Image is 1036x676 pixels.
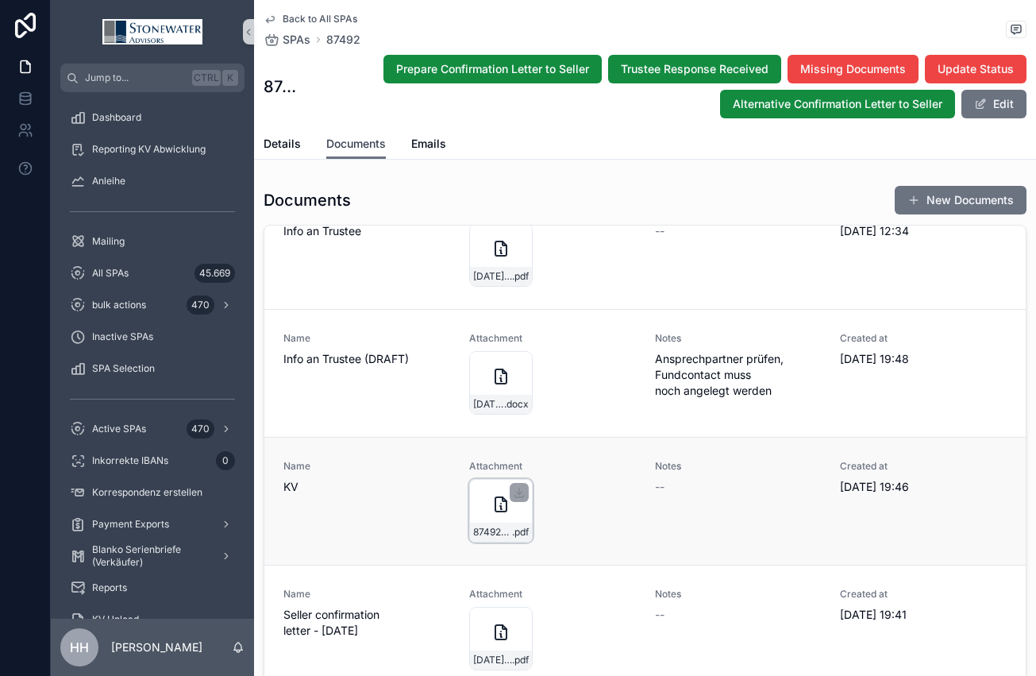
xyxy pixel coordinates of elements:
[264,32,310,48] a: SPAs
[655,460,822,473] span: Notes
[70,638,89,657] span: HH
[411,136,446,152] span: Emails
[655,607,664,623] span: --
[264,75,300,98] h1: 87492
[655,332,822,345] span: Notes
[283,332,450,345] span: Name
[840,479,1007,495] span: [DATE] 19:46
[720,90,955,118] button: Alternative Confirmation Letter to Seller
[60,259,245,288] a: All SPAs45.669
[60,227,245,256] a: Mailing
[512,270,529,283] span: .pdf
[187,419,214,438] div: 470
[92,330,153,343] span: Inactive SPAs
[840,332,1007,345] span: Created at
[283,607,450,639] span: Seller confirmation letter - [DATE]
[92,267,129,280] span: All SPAs
[326,136,386,152] span: Documents
[840,223,1007,239] span: [DATE] 12:34
[938,61,1014,77] span: Update Status
[469,460,636,473] span: Attachment
[396,61,589,77] span: Prepare Confirmation Letter to Seller
[92,543,208,569] span: Blanko Serienbriefe (Verkäufer)
[469,588,636,601] span: Attachment
[60,542,245,570] a: Blanko Serienbriefe (Verkäufer)
[961,90,1026,118] button: Edit
[840,607,1007,623] span: [DATE] 19:41
[621,61,768,77] span: Trustee Response Received
[60,167,245,195] a: Anleihe
[840,588,1007,601] span: Created at
[411,129,446,161] a: Emails
[469,332,636,345] span: Attachment
[655,588,822,601] span: Notes
[788,55,919,83] button: Missing Documents
[60,478,245,507] a: Korrespondenz erstellen
[60,323,245,351] a: Inactive SPAs
[85,71,186,84] span: Jump to...
[92,423,146,435] span: Active SPAs
[608,55,781,83] button: Trustee Response Received
[92,362,155,375] span: SPA Selection
[111,639,202,655] p: [PERSON_NAME]
[283,13,357,25] span: Back to All SPAs
[512,526,529,539] span: .pdf
[283,32,310,48] span: SPAs
[925,55,1026,83] button: Update Status
[60,415,245,443] a: Active SPAs470
[60,574,245,602] a: Reports
[473,526,512,539] span: 87492-[PERSON_NAME]-Access-7_HH
[51,92,254,619] div: scrollable content
[60,291,245,319] a: bulk actions470
[840,351,1007,367] span: [DATE] 19:48
[92,454,168,467] span: Inkorrekte IBANs
[60,510,245,539] a: Payment Exports
[102,19,202,44] img: App logo
[326,32,360,48] a: 87492
[264,437,1026,565] a: NameKVAttachment87492-[PERSON_NAME]-Access-7_HH.pdfNotes--Created at[DATE] 19:46
[283,588,450,601] span: Name
[60,605,245,634] a: KV Upload
[92,613,139,626] span: KV Upload
[92,235,125,248] span: Mailing
[283,479,450,495] span: KV
[60,354,245,383] a: SPA Selection
[264,182,1026,309] a: Info an Trustee[DATE]-SWA-Schreiben-an-DWS-mit-Übermittlung-[PERSON_NAME]-Access-DB-Immo7-an-HH.p...
[473,270,512,283] span: [DATE]-SWA-Schreiben-an-DWS-mit-Übermittlung-[PERSON_NAME]-Access-DB-Immo7-an-HH
[264,309,1026,437] a: NameInfo an Trustee (DRAFT)Attachment[DATE]-DWS-DB-Immobilien-Info-an-Trustee-mit-Intro-HH_DRAFT-...
[264,129,301,161] a: Details
[655,479,664,495] span: --
[383,55,602,83] button: Prepare Confirmation Letter to Seller
[264,189,351,211] h1: Documents
[655,223,664,239] span: --
[655,351,822,399] span: Ansprechpartner prüfen, Fundcontact muss noch angelegt werden
[60,103,245,132] a: Dashboard
[187,296,214,315] div: 470
[283,351,450,367] span: Info an Trustee (DRAFT)
[216,451,235,470] div: 0
[92,143,206,156] span: Reporting KV Abwicklung
[283,460,450,473] span: Name
[60,446,245,475] a: Inkorrekte IBANs0
[840,460,1007,473] span: Created at
[194,264,235,283] div: 45.669
[60,64,245,92] button: Jump to...CtrlK
[60,135,245,164] a: Reporting KV Abwicklung
[326,129,386,160] a: Documents
[92,581,127,594] span: Reports
[800,61,906,77] span: Missing Documents
[92,486,202,499] span: Korrespondenz erstellen
[473,398,504,411] span: [DATE]-DWS-DB-Immobilien-Info-an-Trustee-mit-Intro-HH_DRAFT-noch-nicht-verschickt
[224,71,237,84] span: K
[92,299,146,311] span: bulk actions
[92,111,141,124] span: Dashboard
[283,223,450,239] span: Info an Trustee
[92,518,169,531] span: Payment Exports
[264,13,357,25] a: Back to All SPAs
[895,186,1026,214] button: New Documents
[192,70,221,86] span: Ctrl
[504,398,529,411] span: .docx
[473,654,512,666] span: [DATE]_Dieter_Maaß_DWS-Access-7
[733,96,942,112] span: Alternative Confirmation Letter to Seller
